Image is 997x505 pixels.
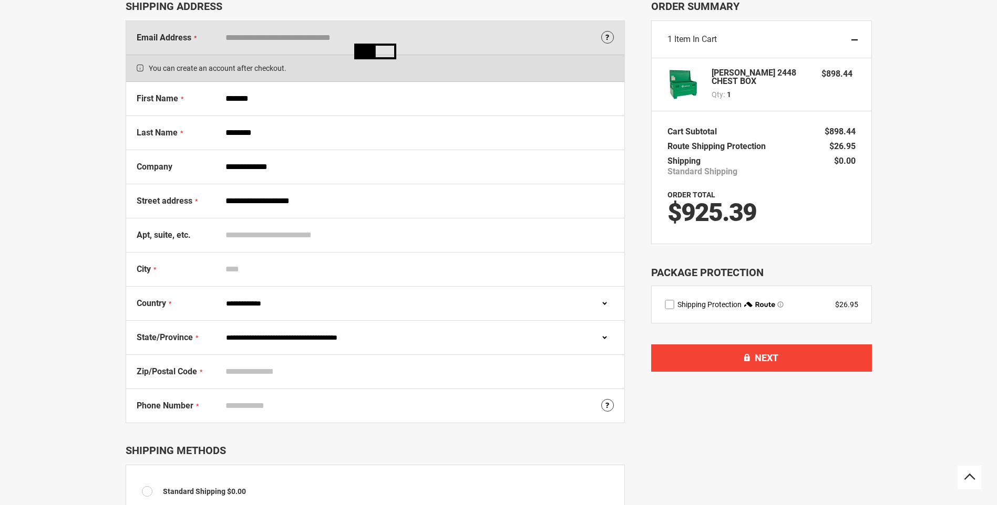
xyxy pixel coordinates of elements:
span: 1 [667,34,672,44]
span: Qty [712,90,723,99]
span: Shipping [667,156,701,166]
strong: [PERSON_NAME] 2448 CHEST BOX [712,69,811,86]
img: GREENLEE 2448 CHEST BOX [667,69,699,100]
span: Street address [137,196,192,206]
span: First Name [137,93,178,103]
span: Phone Number [137,401,193,411]
span: Next [755,352,778,363]
span: Learn more [777,301,784,308]
span: Company [137,162,172,172]
span: Country [137,298,166,308]
span: 1 [727,89,731,100]
span: Last Name [137,128,178,138]
span: City [137,264,151,274]
span: $898.44 [825,127,856,136]
th: Cart Subtotal [667,124,722,139]
div: $26.95 [835,299,858,310]
th: Route Shipping Protection [667,139,771,154]
img: Loading... [354,44,396,59]
span: State/Province [137,332,193,342]
span: Standard Shipping [667,166,737,177]
span: $925.39 [667,197,756,227]
span: $0.00 [227,487,246,496]
div: Package Protection [651,265,872,280]
span: Apt, suite, etc. [137,230,191,240]
span: Shipping Protection [677,300,742,309]
span: Item in Cart [674,34,717,44]
div: route shipping protection selector element [665,299,858,310]
span: $898.44 [821,69,852,79]
span: Zip/Postal Code [137,366,197,376]
span: $26.95 [829,141,856,151]
div: Shipping Methods [126,444,625,457]
button: Next [651,344,872,372]
span: $0.00 [834,156,856,166]
strong: Order Total [667,191,715,199]
span: Standard Shipping [163,487,225,496]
